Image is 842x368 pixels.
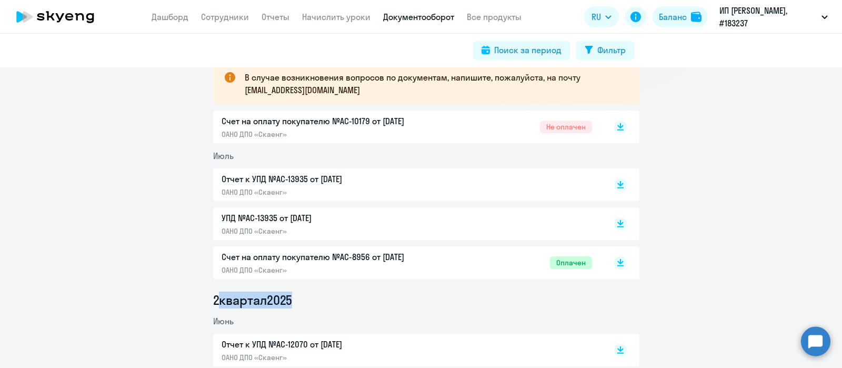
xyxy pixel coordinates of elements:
p: ИП [PERSON_NAME], #183237 [719,4,817,29]
li: 2 квартал 2025 [213,292,639,309]
p: Отчет к УПД №AC-12070 от [DATE] [222,338,443,351]
div: Поиск за период [494,44,562,56]
button: RU [584,6,619,27]
button: Поиск за период [473,41,570,60]
a: Отчет к УПД №AC-12070 от [DATE]ОАНО ДПО «Скаенг» [222,338,592,362]
p: В случае возникновения вопросов по документам, напишите, пожалуйста, на почту [EMAIL_ADDRESS][DOM... [245,71,620,96]
a: Счет на оплату покупателю №AC-8956 от [DATE]ОАНО ДПО «Скаенг»Оплачен [222,251,592,275]
a: Отчет к УПД №AC-13935 от [DATE]ОАНО ДПО «Скаенг» [222,173,592,197]
p: ОАНО ДПО «Скаенг» [222,353,443,362]
p: Счет на оплату покупателю №AC-8956 от [DATE] [222,251,443,263]
a: Начислить уроки [302,12,370,22]
p: ОАНО ДПО «Скаенг» [222,265,443,275]
p: ОАНО ДПО «Скаенг» [222,226,443,236]
span: Июнь [213,316,234,326]
a: УПД №AC-13935 от [DATE]ОАНО ДПО «Скаенг» [222,212,592,236]
span: RU [592,11,601,23]
span: Оплачен [550,256,592,269]
a: Отчеты [262,12,289,22]
p: Счет на оплату покупателю №AC-10179 от [DATE] [222,115,443,127]
a: Документооборот [383,12,454,22]
a: Все продукты [467,12,522,22]
div: Фильтр [597,44,626,56]
a: Счет на оплату покупателю №AC-10179 от [DATE]ОАНО ДПО «Скаенг»Не оплачен [222,115,592,139]
a: Сотрудники [201,12,249,22]
button: ИП [PERSON_NAME], #183237 [714,4,833,29]
p: ОАНО ДПО «Скаенг» [222,187,443,197]
button: Балансbalance [653,6,708,27]
span: Не оплачен [540,121,592,133]
p: УПД №AC-13935 от [DATE] [222,212,443,224]
a: Дашборд [152,12,188,22]
img: balance [691,12,701,22]
div: Баланс [659,11,687,23]
p: Отчет к УПД №AC-13935 от [DATE] [222,173,443,185]
button: Фильтр [576,41,634,60]
p: ОАНО ДПО «Скаенг» [222,130,443,139]
span: Июль [213,151,234,161]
